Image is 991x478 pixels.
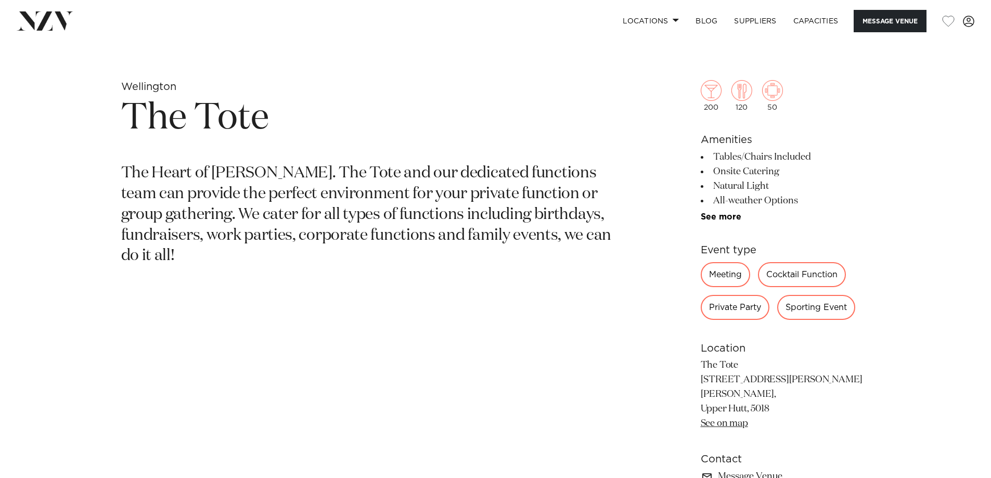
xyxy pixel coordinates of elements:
h1: The Tote [121,95,627,143]
img: cocktail.png [701,80,722,101]
a: See on map [701,419,748,428]
button: Message Venue [854,10,926,32]
div: 120 [731,80,752,111]
h6: Contact [701,451,870,467]
img: dining.png [731,80,752,101]
div: Private Party [701,295,769,320]
li: Onsite Catering [701,164,870,179]
small: Wellington [121,82,176,92]
a: BLOG [687,10,726,32]
img: meeting.png [762,80,783,101]
a: Capacities [785,10,847,32]
div: Sporting Event [777,295,855,320]
a: Locations [614,10,687,32]
div: 50 [762,80,783,111]
p: The Tote [STREET_ADDRESS][PERSON_NAME][PERSON_NAME], Upper Hutt, 5018 [701,358,870,431]
h6: Location [701,341,870,356]
li: Natural Light [701,179,870,193]
li: All-weather Options [701,193,870,208]
div: Meeting [701,262,750,287]
img: nzv-logo.png [17,11,73,30]
h6: Event type [701,242,870,258]
a: SUPPLIERS [726,10,784,32]
p: The Heart of [PERSON_NAME]. The Tote and our dedicated functions team can provide the perfect env... [121,163,627,267]
h6: Amenities [701,132,870,148]
div: 200 [701,80,722,111]
li: Tables/Chairs Included [701,150,870,164]
div: Cocktail Function [758,262,846,287]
